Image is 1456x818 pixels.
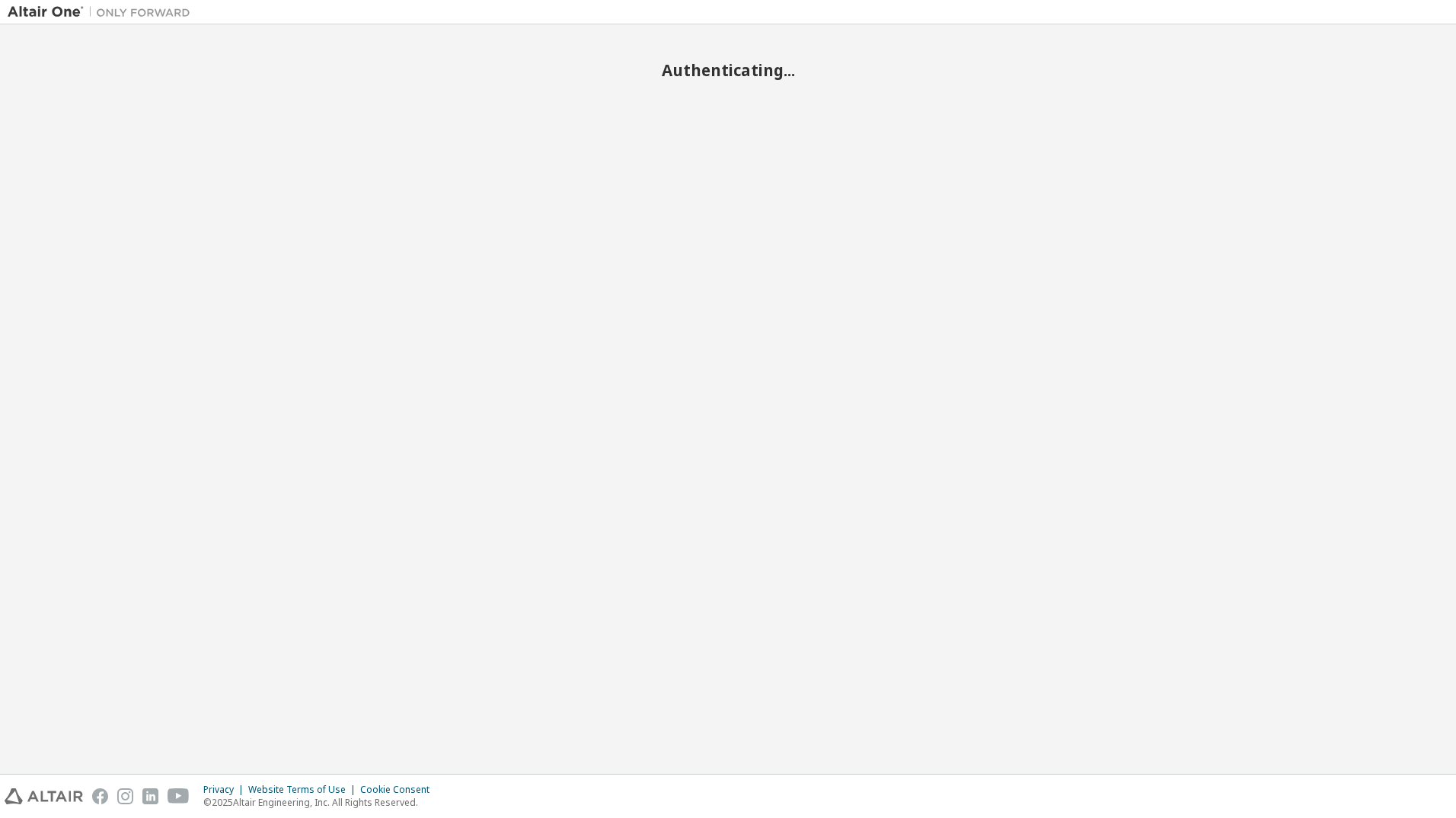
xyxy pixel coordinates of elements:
img: altair_logo.svg [5,788,83,804]
img: Altair One [8,5,198,20]
img: facebook.svg [92,788,108,804]
img: instagram.svg [117,788,133,804]
h2: Authenticating... [8,60,1448,80]
p: © 2025 Altair Engineering, Inc. All Rights Reserved. [203,796,439,809]
img: youtube.svg [168,788,190,804]
div: Cookie Consent [360,784,439,796]
div: Privacy [203,784,248,796]
div: Website Terms of Use [248,784,360,796]
img: linkedin.svg [142,788,158,804]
